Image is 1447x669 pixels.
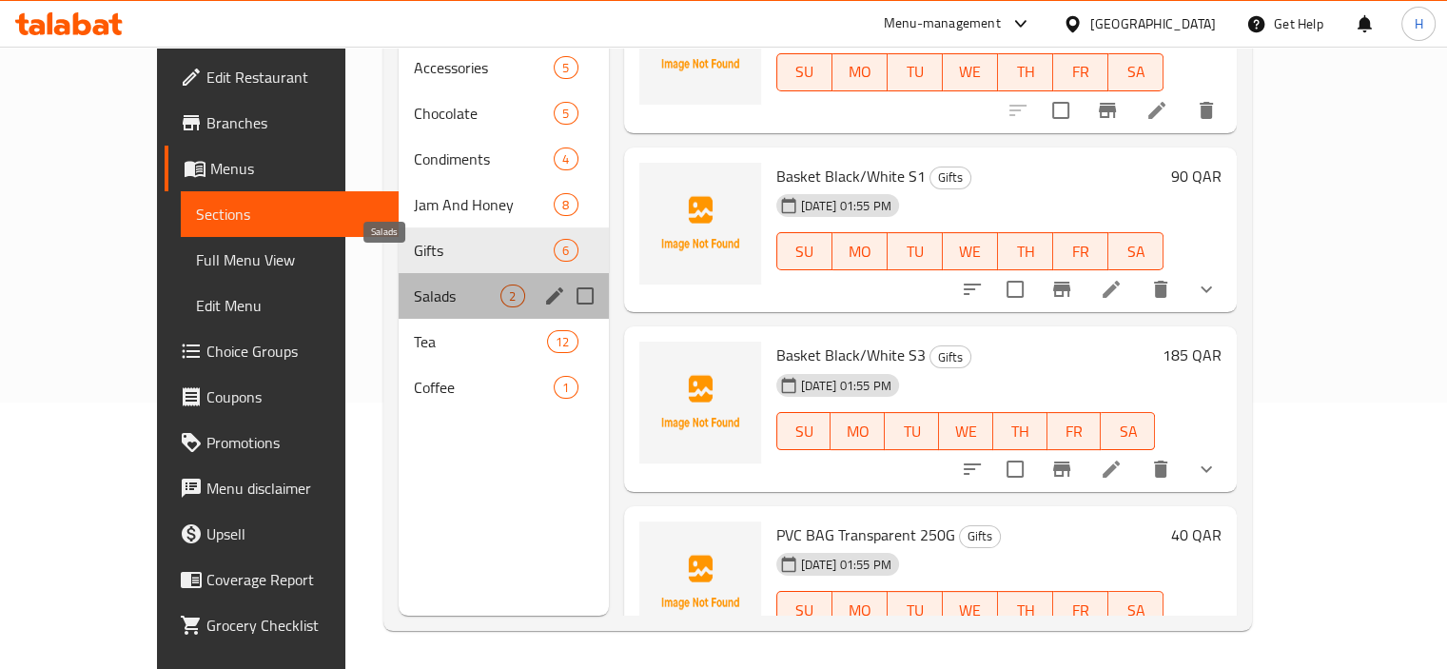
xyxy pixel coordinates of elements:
[196,294,383,317] span: Edit Menu
[414,102,554,125] span: Chocolate
[1041,90,1081,130] span: Select to update
[895,58,935,86] span: TU
[1195,458,1218,481] svg: Show Choices
[1138,266,1183,312] button: delete
[206,111,383,134] span: Branches
[929,345,971,368] div: Gifts
[165,328,399,374] a: Choice Groups
[165,100,399,146] a: Branches
[1183,266,1229,312] button: show more
[206,614,383,637] span: Grocery Checklist
[165,511,399,557] a: Upsell
[1055,418,1094,445] span: FR
[939,412,993,450] button: WE
[1108,232,1163,270] button: SA
[1116,238,1156,266] span: SA
[1195,278,1218,301] svg: Show Choices
[555,242,577,260] span: 6
[206,522,383,545] span: Upsell
[1116,58,1156,86] span: SA
[165,54,399,100] a: Edit Restaurant
[206,340,383,363] span: Choice Groups
[895,597,935,624] span: TU
[998,53,1053,91] button: TH
[831,412,885,450] button: MO
[832,53,888,91] button: MO
[1116,597,1156,624] span: SA
[776,591,832,629] button: SU
[196,203,383,226] span: Sections
[888,232,943,270] button: TU
[785,597,825,624] span: SU
[1100,278,1123,301] a: Edit menu item
[993,412,1047,450] button: TH
[1061,238,1101,266] span: FR
[639,521,761,643] img: PVC BAG Transparent 250G
[884,12,1001,35] div: Menu-management
[414,239,554,262] span: Gifts
[1101,412,1155,450] button: SA
[500,285,524,307] div: items
[196,248,383,271] span: Full Menu View
[399,364,608,410] div: Coffee1
[793,197,899,215] span: [DATE] 01:55 PM
[399,273,608,319] div: Salads2edit
[1138,446,1183,492] button: delete
[840,238,880,266] span: MO
[776,341,926,369] span: Basket Black/White S3
[399,319,608,364] div: Tea12
[181,191,399,237] a: Sections
[950,597,990,624] span: WE
[501,287,523,305] span: 2
[414,330,547,353] span: Tea
[554,102,577,125] div: items
[1183,446,1229,492] button: show more
[206,431,383,454] span: Promotions
[540,282,569,310] button: edit
[776,53,832,91] button: SU
[776,521,955,549] span: PVC BAG Transparent 250G
[785,58,825,86] span: SU
[943,232,998,270] button: WE
[554,239,577,262] div: items
[1061,597,1101,624] span: FR
[888,53,943,91] button: TU
[206,568,383,591] span: Coverage Report
[776,162,926,190] span: Basket Black/White S1
[793,556,899,574] span: [DATE] 01:55 PM
[947,418,986,445] span: WE
[555,59,577,77] span: 5
[838,418,877,445] span: MO
[1061,58,1101,86] span: FR
[165,557,399,602] a: Coverage Report
[414,285,500,307] span: Salads
[547,330,577,353] div: items
[943,591,998,629] button: WE
[414,376,554,399] div: Coffee
[1108,591,1163,629] button: SA
[1085,88,1130,133] button: Branch-specific-item
[1171,521,1222,548] h6: 40 QAR
[895,238,935,266] span: TU
[1163,342,1222,368] h6: 185 QAR
[1047,412,1102,450] button: FR
[998,232,1053,270] button: TH
[548,333,577,351] span: 12
[1006,597,1046,624] span: TH
[1414,13,1422,34] span: H
[555,379,577,397] span: 1
[960,525,1000,547] span: Gifts
[1108,53,1163,91] button: SA
[776,232,832,270] button: SU
[555,196,577,214] span: 8
[840,597,880,624] span: MO
[414,193,554,216] span: Jam And Honey
[840,58,880,86] span: MO
[554,376,577,399] div: items
[949,446,995,492] button: sort-choices
[1039,266,1085,312] button: Branch-specific-item
[949,266,995,312] button: sort-choices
